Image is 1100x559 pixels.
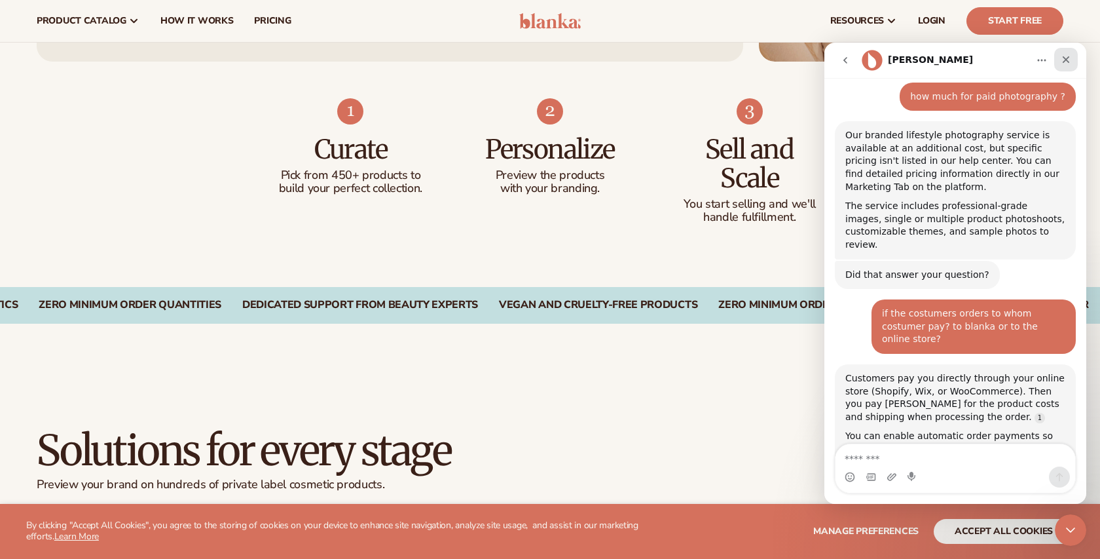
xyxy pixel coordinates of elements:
span: product catalog [37,16,126,26]
span: resources [830,16,884,26]
h3: Curate [277,135,424,164]
p: Preview the products [477,169,624,182]
img: logo [519,13,581,29]
div: Vegan and Cruelty-Free Products [499,299,697,311]
a: Start Free [966,7,1063,35]
div: DEDICATED SUPPORT FROM BEAUTY EXPERTS [242,299,478,311]
h3: Personalize [477,135,624,164]
button: accept all cookies [934,519,1074,544]
p: By clicking "Accept All Cookies", you agree to the storing of cookies on your device to enhance s... [26,520,642,543]
div: Zero Minimum Order Quantities [718,299,901,311]
span: LOGIN [918,16,945,26]
img: Shopify Image 9 [737,98,763,125]
iframe: Intercom live chat [824,43,1086,504]
button: Manage preferences [813,519,919,544]
h3: Sell and Scale [676,135,823,193]
span: pricing [254,16,291,26]
a: Learn More [54,530,99,543]
img: Shopify Image 8 [537,98,563,125]
p: Pick from 450+ products to build your perfect collection. [277,169,424,195]
div: ZERO MINIMUM ORDER QUANTITIES [39,299,221,311]
p: handle fulfillment. [676,211,823,224]
h2: Solutions for every stage [37,429,451,472]
p: Preview your brand on hundreds of private label cosmetic products. [37,478,451,492]
img: Shopify Image 7 [337,98,363,125]
p: with your branding. [477,182,624,195]
span: How It Works [160,16,234,26]
div: PRIVATE LABEL MANUFACTURER [922,299,1089,311]
iframe: Intercom live chat [1055,514,1086,546]
p: You start selling and we'll [676,198,823,211]
span: Manage preferences [813,525,919,537]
